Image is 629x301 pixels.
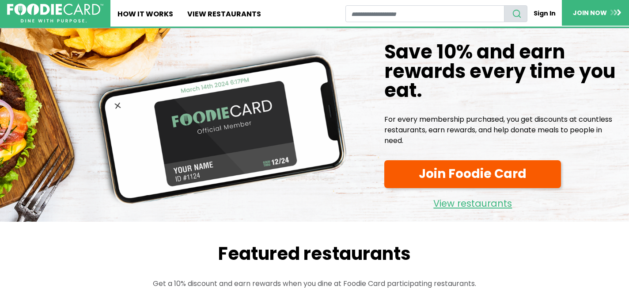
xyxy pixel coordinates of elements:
[504,5,527,22] button: search
[7,4,103,23] img: FoodieCard; Eat, Drink, Save, Donate
[49,243,580,264] h2: Featured restaurants
[384,192,561,211] a: View restaurants
[384,114,622,146] p: For every membership purchased, you get discounts at countless restaurants, earn rewards, and hel...
[49,278,580,289] p: Get a 10% discount and earn rewards when you dine at Foodie Card participating restaurants.
[345,5,504,22] input: restaurant search
[384,160,561,188] a: Join Foodie Card
[527,5,562,22] a: Sign In
[384,42,622,100] h1: Save 10% and earn rewards every time you eat.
